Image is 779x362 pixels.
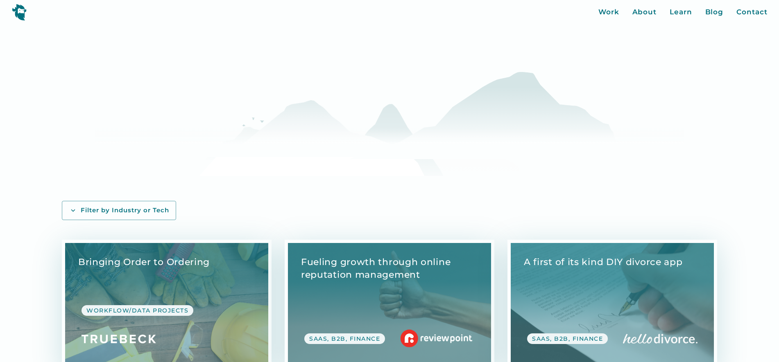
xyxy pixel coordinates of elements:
[705,7,724,18] a: Blog
[598,7,619,18] a: Work
[632,7,657,18] a: About
[12,4,27,20] img: yeti logo icon
[736,7,767,18] a: Contact
[81,206,169,215] div: Filter by Industry or Tech
[62,201,176,220] a: Filter by Industry or Tech
[670,7,692,18] a: Learn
